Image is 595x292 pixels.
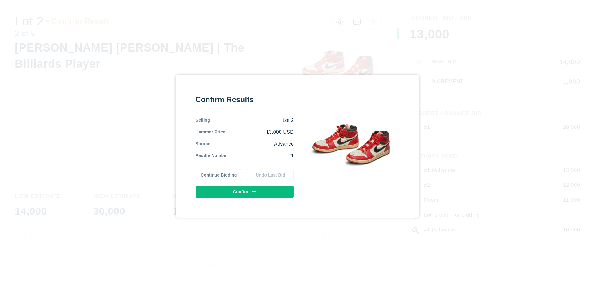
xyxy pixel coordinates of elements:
[247,169,294,181] button: Undo Last Bid
[196,186,294,198] button: Confirm
[196,95,294,105] div: Confirm Results
[210,117,294,124] div: Lot 2
[210,141,294,147] div: Advance
[196,169,242,181] button: Continue Bidding
[196,141,211,147] div: Source
[228,152,294,159] div: #1
[196,129,226,136] div: Hammer Price
[225,129,294,136] div: 13,000 USD
[196,117,210,124] div: Selling
[196,152,228,159] div: Paddle Number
